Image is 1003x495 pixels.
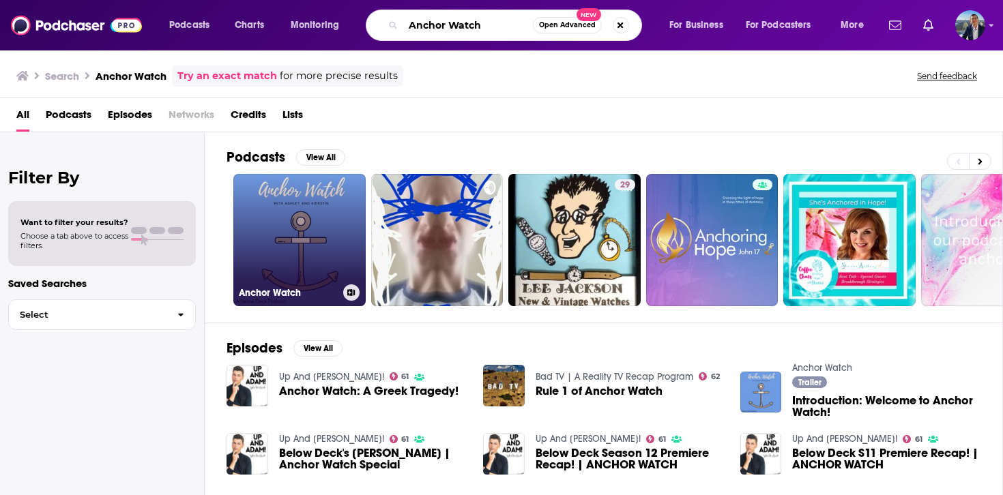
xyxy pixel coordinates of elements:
span: Trailer [798,378,822,387]
span: 61 [401,374,409,380]
a: Up And Adam! [279,371,384,382]
p: Saved Searches [8,277,196,290]
img: Podchaser - Follow, Share and Rate Podcasts [11,12,142,38]
img: User Profile [955,10,985,40]
span: Monitoring [291,16,339,35]
button: open menu [737,14,831,36]
h2: Podcasts [227,149,285,166]
a: Below Deck's Tyler Walker | Anchor Watch Special [279,447,467,470]
span: New [577,8,601,21]
img: Introduction: Welcome to Anchor Watch! [740,372,782,413]
img: Below Deck S11 Premiere Recap! | ANCHOR WATCH [740,433,782,475]
span: Want to filter your results? [20,217,128,227]
img: Below Deck's Tyler Walker | Anchor Watch Special [227,433,268,475]
span: 61 [915,436,922,442]
button: open menu [160,14,227,36]
a: 61 [390,435,409,443]
span: Logged in as andrewmamo5 [955,10,985,40]
a: All [16,104,29,132]
input: Search podcasts, credits, & more... [403,14,533,36]
a: Try an exact match [177,68,277,84]
span: 62 [711,374,720,380]
a: Introduction: Welcome to Anchor Watch! [792,395,980,418]
button: Show profile menu [955,10,985,40]
div: Search podcasts, credits, & more... [379,10,655,41]
a: Up And Adam! [279,433,384,445]
a: Below Deck Season 12 Premiere Recap! | ANCHOR WATCH [536,447,724,470]
a: Charts [226,14,272,36]
button: View All [296,149,345,166]
img: Anchor Watch: A Greek Tragedy! [227,365,268,406]
a: Below Deck S11 Premiere Recap! | ANCHOR WATCH [792,447,980,470]
button: open menu [660,14,740,36]
span: For Business [669,16,723,35]
button: Send feedback [913,70,981,82]
span: for more precise results [280,68,398,84]
a: Up And Adam! [792,433,897,445]
a: Lists [282,104,303,132]
a: Anchor Watch [233,174,366,306]
a: Anchor Watch: A Greek Tragedy! [279,385,459,397]
img: Below Deck Season 12 Premiere Recap! | ANCHOR WATCH [483,433,525,475]
a: Show notifications dropdown [884,14,907,37]
button: Select [8,299,196,330]
a: Episodes [108,104,152,132]
a: 61 [646,435,666,443]
a: EpisodesView All [227,340,343,357]
button: View All [293,340,343,357]
a: Credits [231,104,266,132]
span: Choose a tab above to access filters. [20,231,128,250]
a: Anchor Watch [792,362,852,374]
a: Podcasts [46,104,91,132]
a: Show notifications dropdown [918,14,939,37]
h3: Search [45,70,79,82]
a: 61 [903,435,922,443]
span: For Podcasters [746,16,811,35]
span: Charts [235,16,264,35]
a: 61 [390,372,409,380]
span: Select [9,310,166,319]
span: Networks [169,104,214,132]
a: 29 [615,179,635,190]
a: 29 [508,174,641,306]
img: Rule 1 of Anchor Watch [483,365,525,406]
button: open menu [831,14,881,36]
h3: Anchor Watch [96,70,166,82]
span: 29 [620,179,630,192]
span: Below Deck's [PERSON_NAME] | Anchor Watch Special [279,447,467,470]
button: Open AdvancedNew [533,17,602,33]
span: Open Advanced [539,22,596,29]
h2: Episodes [227,340,282,357]
span: Podcasts [169,16,209,35]
a: Up And Adam! [536,433,641,445]
span: 61 [401,436,409,442]
h3: Anchor Watch [239,287,338,299]
a: PodcastsView All [227,149,345,166]
a: 62 [699,372,720,380]
a: Rule 1 of Anchor Watch [536,385,663,397]
span: More [841,16,864,35]
span: 61 [658,436,666,442]
h2: Filter By [8,168,196,187]
button: open menu [281,14,357,36]
a: Bad TV | A Reality TV Recap Program [536,371,693,382]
